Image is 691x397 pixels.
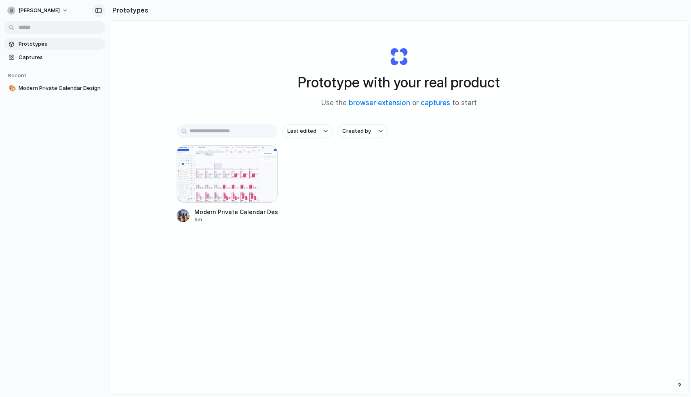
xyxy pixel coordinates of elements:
[8,72,27,79] span: Recent
[194,216,278,223] div: 5m
[349,99,410,107] a: browser extension
[282,124,333,138] button: Last edited
[19,6,60,15] span: [PERSON_NAME]
[4,4,72,17] button: [PERSON_NAME]
[19,40,102,48] span: Prototypes
[337,124,388,138] button: Created by
[4,82,105,94] a: 🎨Modern Private Calendar Design
[19,84,102,92] span: Modern Private Calendar Design
[4,51,105,64] a: Captures
[421,99,450,107] a: captures
[19,53,102,62] span: Captures
[109,5,148,15] h2: Prototypes
[342,127,371,135] span: Created by
[7,84,15,92] button: 🎨
[321,98,477,108] span: Use the or to start
[8,84,14,93] div: 🎨
[4,38,105,50] a: Prototypes
[177,145,278,223] a: Modern Private Calendar DesignModern Private Calendar Design5m
[287,127,316,135] span: Last edited
[194,208,278,216] div: Modern Private Calendar Design
[298,72,500,93] h1: Prototype with your real product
